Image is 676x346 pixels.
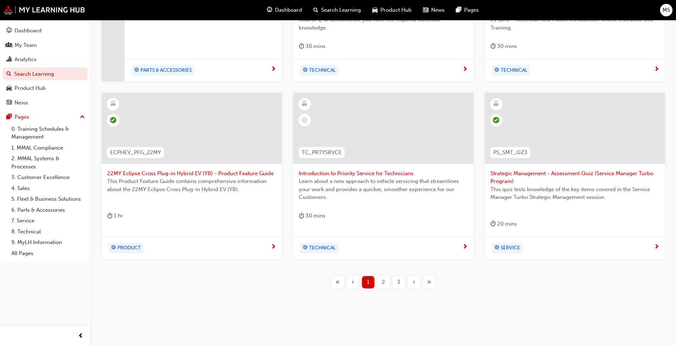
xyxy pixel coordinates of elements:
[302,148,342,157] span: TC_PRTYSRVCE
[9,205,88,216] a: 6. Parts & Accessories
[431,6,445,14] span: News
[3,39,88,52] a: My Team
[134,66,139,75] span: target-icon
[3,110,88,124] button: Pages
[107,211,112,220] span: duration-icon
[417,3,450,17] a: news-iconNews
[3,23,88,110] button: DashboardMy TeamAnalyticsSearch LearningProduct HubNews
[3,96,88,109] a: News
[110,117,116,123] span: learningRecordVerb_COMPLETE-icon
[330,276,345,288] button: First page
[367,278,369,286] span: 1
[663,6,670,14] span: MS
[493,148,527,157] span: PS_SMT_QZ3
[490,42,496,51] span: duration-icon
[15,27,42,35] div: Dashboard
[9,142,88,153] a: 1. MMAL Compliance
[382,278,385,286] span: 2
[15,99,28,107] div: News
[293,93,473,259] a: TC_PRTYSRVCEIntroduction to Priority Service for TechniciansLearn about a new approach to vehicle...
[78,332,83,341] span: prev-icon
[111,99,116,109] span: learningResourceType_ELEARNING-icon
[302,99,307,109] span: learningResourceType_ELEARNING-icon
[372,6,378,15] span: car-icon
[654,244,659,250] span: next-icon
[380,6,412,14] span: Product Hub
[660,4,672,16] button: MS
[6,114,12,120] span: pages-icon
[6,71,11,77] span: search-icon
[493,117,499,123] span: learningRecordVerb_PASS-icon
[490,185,659,201] span: This quiz tests knowledge of the key items covered in the Service Manager Turbo Strategic Managem...
[309,66,336,75] span: TECHNICAL
[107,169,276,178] span: 22MY Eclipse Cross Plug-in Hybrid EV (YB) - Product Feature Guide
[654,66,659,73] span: next-icon
[361,276,376,288] button: Page 1
[299,42,325,51] div: 30 mins
[485,93,665,259] a: PS_SMT_QZ3Strategic Management - Assessment Quiz (Service Manager Turbo Program)This quiz tests k...
[299,169,468,178] span: Introduction to Priority Service for Technicians
[308,3,367,17] a: search-iconSearch Learning
[110,148,161,157] span: ECPHEV_PFG_22MY
[450,3,484,17] a: pages-iconPages
[15,55,37,64] div: Analytics
[462,244,468,250] span: next-icon
[15,84,46,92] div: Product Hub
[117,244,141,252] span: PRODUCT
[490,169,659,185] span: Strategic Management - Assessment Quiz (Service Manager Turbo Program)
[303,66,308,75] span: target-icon
[299,211,304,220] span: duration-icon
[309,244,336,252] span: TECHNICAL
[6,85,12,92] span: car-icon
[271,66,276,73] span: next-icon
[367,3,417,17] a: car-iconProduct Hub
[4,5,85,15] img: mmal
[6,42,12,49] span: people-icon
[490,220,517,228] div: 20 mins
[494,243,499,253] span: target-icon
[275,6,302,14] span: Dashboard
[427,278,431,286] span: »
[9,153,88,172] a: 2. MMAL Systems & Processes
[9,226,88,237] a: 8. Technical
[9,183,88,194] a: 4. Sales
[422,276,437,288] button: Last page
[313,6,318,15] span: search-icon
[397,278,400,286] span: 3
[352,278,354,286] span: ‹
[299,177,468,201] span: Learn about a new approach to vehicle servicing that streamlines your work and provides a quicker...
[321,6,361,14] span: Search Learning
[271,244,276,250] span: next-icon
[267,6,272,15] span: guage-icon
[345,276,361,288] button: Previous page
[6,56,12,63] span: chart-icon
[3,53,88,66] a: Analytics
[494,66,499,75] span: target-icon
[299,211,325,220] div: 30 mins
[111,243,116,253] span: target-icon
[9,124,88,142] a: 0. Training Schedules & Management
[456,6,461,15] span: pages-icon
[261,3,308,17] a: guage-iconDashboard
[3,82,88,95] a: Product Hub
[9,194,88,205] a: 5. Fleet & Business Solutions
[464,6,479,14] span: Pages
[141,66,192,75] span: PARTS & ACCESSORIES
[376,276,391,288] button: Page 2
[501,244,520,252] span: SERVICE
[336,278,340,286] span: «
[9,237,88,248] a: 9. MyLH Information
[3,67,88,81] a: Search Learning
[107,177,276,193] span: This Product Feature Guide contains comprehensive information about the 22MY Eclipse Cross Plug-i...
[6,100,12,106] span: news-icon
[15,113,29,121] div: Pages
[299,42,304,51] span: duration-icon
[9,172,88,183] a: 3. Customer Excellence
[462,66,468,73] span: next-icon
[3,24,88,37] a: Dashboard
[494,99,499,109] span: learningResourceType_ELEARNING-icon
[80,113,85,122] span: up-icon
[9,248,88,259] a: All Pages
[9,215,88,226] a: 7. Service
